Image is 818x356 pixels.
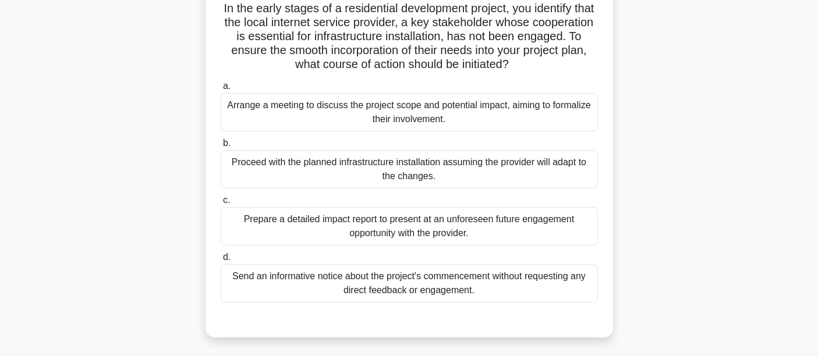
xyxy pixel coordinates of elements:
[223,138,231,148] span: b.
[221,264,598,302] div: Send an informative notice about the project's commencement without requesting any direct feedbac...
[223,252,231,262] span: d.
[219,1,599,72] h5: In the early stages of a residential development project, you identify that the local internet se...
[221,207,598,245] div: Prepare a detailed impact report to present at an unforeseen future engagement opportunity with t...
[221,150,598,188] div: Proceed with the planned infrastructure installation assuming the provider will adapt to the chan...
[221,93,598,131] div: Arrange a meeting to discuss the project scope and potential impact, aiming to formalize their in...
[223,81,231,91] span: a.
[223,195,230,205] span: c.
